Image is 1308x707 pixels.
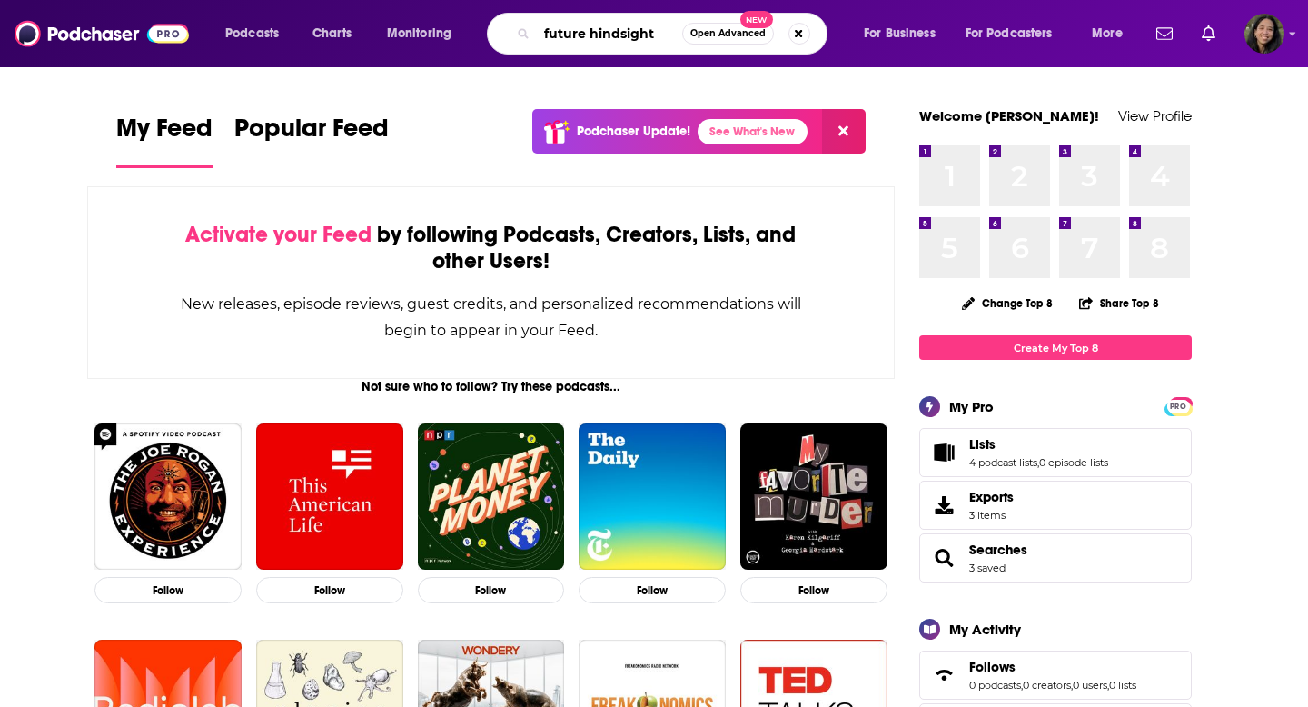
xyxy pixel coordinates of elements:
[969,436,1108,453] a: Lists
[851,19,958,48] button: open menu
[179,222,803,274] div: by following Podcasts, Creators, Lists, and other Users!
[185,221,372,248] span: Activate your Feed
[954,19,1079,48] button: open menu
[537,19,682,48] input: Search podcasts, credits, & more...
[740,577,887,603] button: Follow
[1194,18,1223,49] a: Show notifications dropdown
[1107,679,1109,692] span: ,
[969,509,1014,522] span: 3 items
[1021,679,1023,692] span: ,
[1118,107,1192,124] a: View Profile
[1073,679,1107,692] a: 0 users
[1149,18,1180,49] a: Show notifications dropdown
[919,481,1192,530] a: Exports
[1037,456,1039,469] span: ,
[966,21,1053,46] span: For Podcasters
[969,456,1037,469] a: 4 podcast lists
[1023,679,1071,692] a: 0 creators
[225,21,279,46] span: Podcasts
[579,577,726,603] button: Follow
[682,23,774,45] button: Open AdvancedNew
[969,659,1136,675] a: Follows
[949,398,994,415] div: My Pro
[1092,21,1123,46] span: More
[1244,14,1284,54] button: Show profile menu
[951,292,1064,314] button: Change Top 8
[740,423,887,571] img: My Favorite Murder with Karen Kilgariff and Georgia Hardstark
[919,335,1192,360] a: Create My Top 8
[256,423,403,571] img: This American Life
[94,577,242,603] button: Follow
[387,21,451,46] span: Monitoring
[690,29,766,38] span: Open Advanced
[926,493,962,518] span: Exports
[1167,399,1189,413] a: PRO
[94,423,242,571] img: The Joe Rogan Experience
[87,379,895,394] div: Not sure who to follow? Try these podcasts...
[234,113,389,168] a: Popular Feed
[969,489,1014,505] span: Exports
[1244,14,1284,54] img: User Profile
[919,533,1192,583] span: Searches
[577,124,690,139] p: Podchaser Update!
[926,662,962,688] a: Follows
[213,19,302,48] button: open menu
[969,659,1016,675] span: Follows
[949,621,1021,638] div: My Activity
[1244,14,1284,54] span: Logged in as BroadleafBooks2
[919,428,1192,477] span: Lists
[926,440,962,465] a: Lists
[256,577,403,603] button: Follow
[234,113,389,154] span: Popular Feed
[301,19,362,48] a: Charts
[1078,285,1160,321] button: Share Top 8
[1039,456,1108,469] a: 0 episode lists
[116,113,213,168] a: My Feed
[179,291,803,344] div: New releases, episode reviews, guest credits, and personalized recommendations will begin to appe...
[969,436,996,453] span: Lists
[1109,679,1136,692] a: 0 lists
[15,16,189,51] img: Podchaser - Follow, Share and Rate Podcasts
[969,562,1006,574] a: 3 saved
[969,542,1027,558] a: Searches
[418,577,565,603] button: Follow
[116,113,213,154] span: My Feed
[740,11,773,28] span: New
[919,651,1192,700] span: Follows
[579,423,726,571] img: The Daily
[919,107,1099,124] a: Welcome [PERSON_NAME]!
[374,19,475,48] button: open menu
[1071,679,1073,692] span: ,
[926,545,962,571] a: Searches
[418,423,565,571] img: Planet Money
[969,679,1021,692] a: 0 podcasts
[698,119,808,144] a: See What's New
[864,21,936,46] span: For Business
[504,13,845,55] div: Search podcasts, credits, & more...
[1079,19,1145,48] button: open menu
[1167,400,1189,413] span: PRO
[312,21,352,46] span: Charts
